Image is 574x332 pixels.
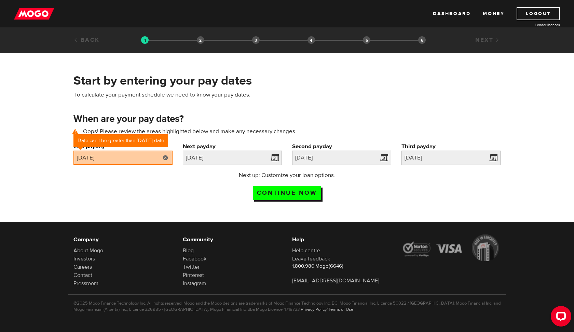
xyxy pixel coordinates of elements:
p: 1.800.980.Mogo(6646) [292,263,391,270]
p: Next up: Customize your loan options. [219,171,355,179]
a: Pressroom [73,280,98,287]
p: ©2025 Mogo Finance Technology Inc. All rights reserved. Mogo and the Mogo designs are trademarks ... [73,300,501,312]
a: Logout [517,7,560,20]
label: Next payday [183,142,282,151]
h6: Company [73,235,173,244]
a: Facebook [183,255,206,262]
a: Lender licences [509,22,560,27]
a: Leave feedback [292,255,330,262]
div: Date can't be greater than [DATE] date [73,134,168,147]
a: Dashboard [433,7,470,20]
a: [EMAIL_ADDRESS][DOMAIN_NAME] [292,277,379,284]
a: Contact [73,272,92,279]
a: Pinterest [183,272,204,279]
h3: When are your pay dates? [73,114,501,125]
a: Twitter [183,264,200,270]
a: Privacy Policy [301,307,327,312]
h6: Help [292,235,391,244]
a: Terms of Use [328,307,353,312]
label: Second payday [292,142,391,151]
a: Blog [183,247,194,254]
p: To calculate your payment schedule we need to know your pay dates. [73,91,501,99]
img: legal-icons-92a2ffecb4d32d839781d1b4e4802d7b.png [401,234,501,261]
img: mogo_logo-11ee424be714fa7cbb0f0f49df9e16ec.png [14,7,54,20]
a: Back [73,36,100,44]
label: Third payday [401,142,501,151]
a: Money [483,7,504,20]
a: Next [475,36,501,44]
a: Help centre [292,247,320,254]
a: Instagram [183,280,206,287]
img: transparent-188c492fd9eaac0f573672f40bb141c2.gif [141,36,149,44]
iframe: LiveChat chat widget [545,303,574,332]
a: Investors [73,255,95,262]
a: About Mogo [73,247,103,254]
p: Oops! Please review the areas highlighted below and make any necessary changes. [73,127,501,136]
input: Continue now [253,186,321,200]
h2: Start by entering your pay dates [73,74,501,88]
h6: Community [183,235,282,244]
a: Careers [73,264,92,270]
